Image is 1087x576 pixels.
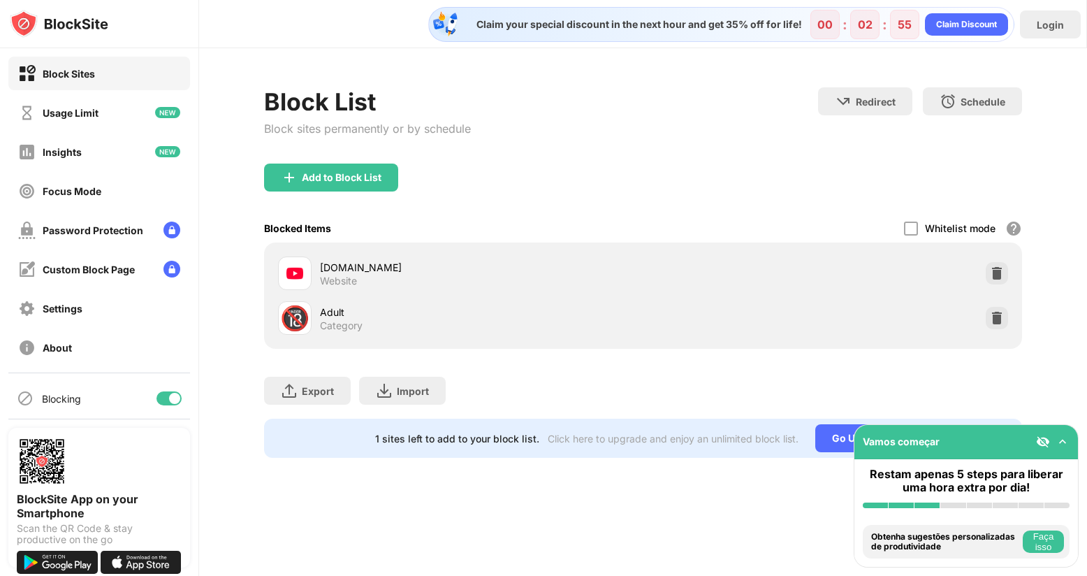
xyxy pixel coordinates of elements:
div: Category [320,319,363,332]
div: Click here to upgrade and enjoy an unlimited block list. [548,433,798,445]
div: Restam apenas 5 steps para liberar uma hora extra por dia! [863,468,1070,494]
div: About [43,342,72,354]
img: time-usage-off.svg [18,104,36,122]
img: omni-setup-toggle.svg [1056,435,1070,449]
img: new-icon.svg [155,107,180,118]
div: Import [397,385,429,397]
div: Insights [43,146,82,158]
div: Claim Discount [936,17,997,31]
img: logo-blocksite.svg [10,10,108,38]
div: Export [302,385,334,397]
div: 02 [858,17,873,31]
img: favicons [286,265,303,282]
div: Password Protection [43,224,143,236]
img: block-on.svg [18,65,36,82]
div: Scan the QR Code & stay productive on the go [17,523,182,545]
div: Login [1037,19,1064,31]
div: Block sites permanently or by schedule [264,122,471,136]
img: blocking-icon.svg [17,390,34,407]
div: : [880,13,890,36]
img: download-on-the-app-store.svg [101,551,182,574]
div: 1 sites left to add to your block list. [375,433,539,445]
img: new-icon.svg [155,146,180,157]
div: Go Unlimited [815,424,911,452]
img: lock-menu.svg [163,261,180,278]
div: BlockSite App on your Smartphone [17,492,182,520]
div: Block List [264,87,471,116]
div: Add to Block List [302,172,381,183]
div: : [840,13,850,36]
img: focus-off.svg [18,182,36,200]
div: Usage Limit [43,107,99,119]
img: options-page-qr-code.png [17,436,67,487]
img: specialOfferDiscount.svg [432,10,460,38]
img: about-off.svg [18,339,36,357]
img: settings-off.svg [18,300,36,317]
div: Vamos começar [863,435,940,447]
img: customize-block-page-off.svg [18,261,36,278]
img: get-it-on-google-play.svg [17,551,98,574]
div: Focus Mode [43,185,101,197]
img: lock-menu.svg [163,222,180,238]
div: Blocking [42,393,81,405]
div: Website [320,275,357,287]
div: Schedule [961,96,1005,108]
img: password-protection-off.svg [18,222,36,239]
div: Block Sites [43,68,95,80]
div: 🔞 [280,304,309,333]
div: [DOMAIN_NAME] [320,260,643,275]
div: Redirect [856,96,896,108]
div: Adult [320,305,643,319]
div: 55 [898,17,912,31]
img: eye-not-visible.svg [1036,435,1050,449]
div: Custom Block Page [43,264,135,275]
button: Faça isso [1023,531,1064,553]
div: Claim your special discount in the next hour and get 35% off for life! [468,18,802,31]
div: Whitelist mode [925,222,995,234]
div: Settings [43,303,82,315]
div: Blocked Items [264,222,331,234]
div: 00 [817,17,833,31]
img: insights-off.svg [18,143,36,161]
div: Obtenha sugestões personalizadas de produtividade [871,532,1019,552]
